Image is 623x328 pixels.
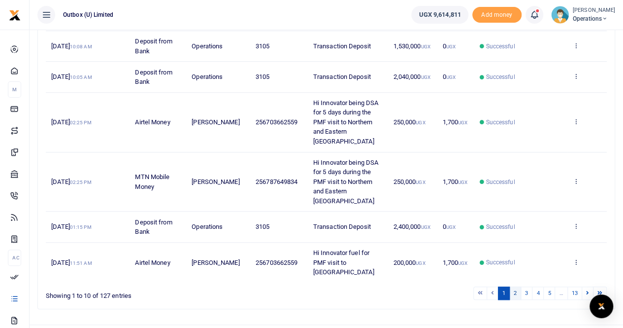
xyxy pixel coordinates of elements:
span: 2,040,000 [393,73,430,80]
small: UGX [446,44,455,49]
span: Hi Innovator being DSA for 5 days during the PMF visit to Northern and Eastern [GEOGRAPHIC_DATA] [313,99,378,145]
span: 256703662559 [256,118,297,126]
li: Toup your wallet [472,7,522,23]
span: 250,000 [393,178,425,185]
small: UGX [446,74,455,80]
span: 1,700 [442,178,467,185]
span: [DATE] [51,259,92,266]
a: 2 [509,287,521,300]
span: Operations [192,223,223,230]
li: Ac [8,250,21,266]
span: Successful [486,73,515,81]
span: 0 [442,223,455,230]
span: Airtel Money [135,259,170,266]
a: logo-small logo-large logo-large [9,11,21,18]
small: UGX [416,180,425,185]
small: UGX [446,224,455,230]
span: [PERSON_NAME] [192,178,239,185]
span: [PERSON_NAME] [192,118,239,126]
small: UGX [458,180,467,185]
span: Successful [486,42,515,51]
span: Deposit from Bank [135,219,172,236]
span: 256703662559 [256,259,297,266]
span: 1,700 [442,118,467,126]
span: [DATE] [51,118,91,126]
span: Transaction Deposit [313,73,371,80]
img: logo-small [9,9,21,21]
span: Successful [486,222,515,231]
span: Hi Innovator being DSA for 5 days during the PMF visit to Northern and Eastern [GEOGRAPHIC_DATA] [313,159,378,205]
small: 11:51 AM [70,260,92,266]
span: Transaction Deposit [313,42,371,50]
small: 10:08 AM [70,44,92,49]
a: 1 [498,287,510,300]
span: Successful [486,258,515,267]
span: 3105 [256,223,269,230]
small: [PERSON_NAME] [573,6,615,15]
a: 3 [521,287,532,300]
small: UGX [421,74,430,80]
small: 01:15 PM [70,224,92,230]
span: Operations [573,14,615,23]
small: 02:25 PM [70,120,92,125]
span: Outbox (U) Limited [59,10,117,19]
small: 02:25 PM [70,180,92,185]
span: Deposit from Bank [135,37,172,55]
a: profile-user [PERSON_NAME] Operations [551,6,615,24]
span: 250,000 [393,118,425,126]
span: Operations [192,42,223,50]
span: Deposit from Bank [135,69,172,86]
small: UGX [421,224,430,230]
span: 0 [442,73,455,80]
div: Open Intercom Messenger [590,294,613,318]
small: UGX [421,44,430,49]
div: Showing 1 to 10 of 127 entries [46,286,276,301]
span: Successful [486,118,515,127]
span: Transaction Deposit [313,223,371,230]
small: UGX [416,120,425,125]
small: UGX [458,120,467,125]
span: 0 [442,42,455,50]
small: 10:05 AM [70,74,92,80]
span: Hi Innovator fuel for PMF visit to [GEOGRAPHIC_DATA] [313,249,374,276]
span: UGX 9,614,811 [419,10,460,20]
a: 5 [543,287,555,300]
span: 1,700 [442,259,467,266]
span: Airtel Money [135,118,170,126]
span: 1,530,000 [393,42,430,50]
small: UGX [458,260,467,266]
li: M [8,81,21,98]
span: [DATE] [51,223,91,230]
span: [DATE] [51,42,92,50]
a: Add money [472,10,522,18]
span: [PERSON_NAME] [192,259,239,266]
span: [DATE] [51,178,91,185]
span: 200,000 [393,259,425,266]
span: Add money [472,7,522,23]
span: 3105 [256,42,269,50]
img: profile-user [551,6,569,24]
span: 2,400,000 [393,223,430,230]
span: 256787649834 [256,178,297,185]
a: 4 [532,287,544,300]
span: 3105 [256,73,269,80]
li: Wallet ballance [407,6,472,24]
a: 13 [567,287,582,300]
span: Operations [192,73,223,80]
a: UGX 9,614,811 [411,6,468,24]
span: [DATE] [51,73,92,80]
small: UGX [416,260,425,266]
span: MTN Mobile Money [135,173,169,190]
span: Successful [486,178,515,186]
